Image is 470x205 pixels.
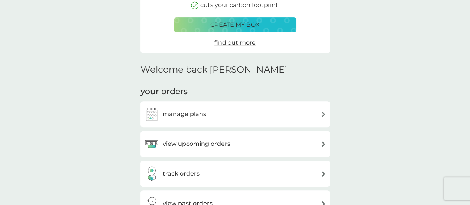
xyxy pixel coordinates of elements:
a: find out more [214,38,256,48]
h3: track orders [163,169,200,179]
h3: manage plans [163,109,206,119]
p: create my box [210,20,260,30]
h3: your orders [140,86,188,97]
img: arrow right [321,112,326,117]
img: arrow right [321,171,326,177]
img: arrow right [321,141,326,147]
p: cuts your carbon footprint [200,0,278,10]
h3: view upcoming orders [163,139,230,149]
h2: Welcome back [PERSON_NAME] [140,64,288,75]
span: find out more [214,39,256,46]
button: create my box [174,17,296,32]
